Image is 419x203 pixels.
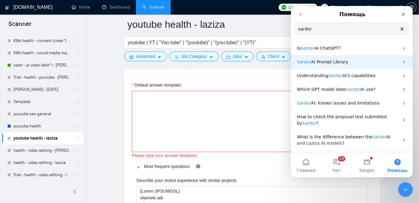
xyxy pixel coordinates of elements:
input: Search Freelance Jobs... [128,39,291,46]
a: setting [407,5,417,10]
span: holder [75,124,80,129]
span: Job Category [181,53,206,60]
textarea: Default answer template: [132,91,373,152]
span: holder [75,173,80,177]
a: searchScanner [142,5,165,10]
a: Trial - health - youtube - [PERSON_NAME] [13,71,71,84]
span: caret-down [157,55,162,59]
a: open - yt video (edit*) - [PERSON_NAME] [13,59,71,71]
a: youtube seo general [13,108,71,120]
a: homeHome [72,5,90,10]
button: userClientcaret-down [256,52,291,61]
span: caret-down [244,55,249,59]
span: 640 [308,4,315,11]
span: Jobs [233,53,242,60]
span: caret-down [209,55,213,59]
span: double-left [73,189,79,195]
span: holder [75,160,80,165]
label: Default answer template: [132,82,182,88]
div: Please type your answer template! [132,152,373,159]
span: setting [129,55,134,59]
span: holder [75,75,80,80]
span: user [261,55,266,59]
a: dashboardDashboard [102,5,130,10]
iframe: Intercom live chat [398,182,413,197]
button: settingAdvancedcaret-down [124,52,167,61]
span: holder [75,87,80,92]
span: Advanced [136,53,155,60]
button: barsJob Categorycaret-down [169,52,218,61]
span: holder [75,148,80,153]
span: bars [174,55,179,59]
a: Most frequent questions: [144,164,191,169]
a: health - video editing - laziza [13,157,71,169]
button: setting [407,2,417,12]
span: caret-down [281,55,286,59]
div: Tooltip anchor [195,164,201,169]
label: Describe your recent experience with similar projects [137,177,237,184]
a: Trial - health - video editing - laziza [13,169,71,181]
div: Most frequent questions: [132,159,373,173]
a: [PERSON_NAME] - [DATE] [13,84,71,96]
img: upwork-logo.png [281,5,286,10]
input: Scanner name... [127,17,368,32]
span: holder [75,38,80,43]
span: holder [75,99,80,104]
img: logo [5,3,9,12]
span: right [137,166,140,169]
span: holder [75,112,80,116]
span: Scanner [4,20,36,32]
span: holder [75,63,80,68]
a: Template [13,96,71,108]
span: Client [268,53,279,60]
span: Connects: [288,4,307,11]
span: folder [226,55,231,59]
a: KWs health - social media manag* - sardor [13,47,71,59]
span: user [323,5,327,9]
button: folderJobscaret-down [221,52,254,61]
span: holder [75,51,80,55]
a: youtube health [13,120,71,132]
a: youtube health - laziza [13,132,71,144]
a: health - video editing - [PERSON_NAME] [13,144,71,157]
a: KWs health - content (creat*) - [PERSON_NAME] [13,35,71,47]
span: holder [75,136,80,141]
iframe: Intercom live chat [291,6,413,177]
